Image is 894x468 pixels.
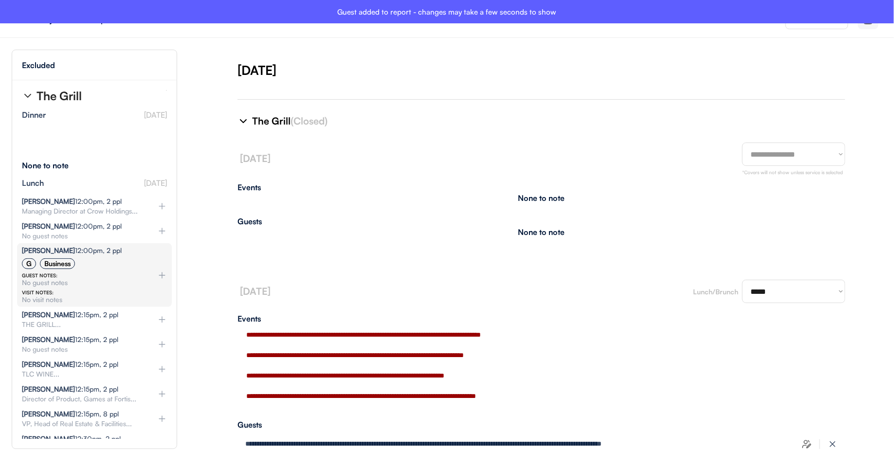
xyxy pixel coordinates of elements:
div: GUEST NOTES: [22,273,142,278]
strong: [PERSON_NAME] [22,246,75,254]
div: 12:15pm, 2 ppl [22,311,118,318]
img: x-close%20%283%29.svg [828,439,838,449]
div: 12:15pm, 2 ppl [22,361,118,368]
div: The Grill [252,114,834,128]
div: Excluded [22,61,55,69]
img: users-edit.svg [802,439,812,449]
font: [DATE] [144,110,167,120]
font: Lunch/Brunch [693,288,738,296]
div: VP, Head of Real Estate & Facilities... [22,420,142,427]
div: 12:15pm, 2 ppl [22,336,118,343]
div: 12:00pm, 2 ppl [22,223,122,230]
div: None to note [22,162,87,169]
div: No visit notes [22,296,142,303]
strong: [PERSON_NAME] [22,335,75,343]
div: Events [237,183,836,191]
img: plus%20%281%29.svg [157,270,167,280]
strong: [PERSON_NAME] [22,197,75,205]
img: plus%20%281%29.svg [157,439,167,449]
div: Dinner [22,111,46,119]
div: TLC WINE... [22,371,142,378]
font: [DATE] [240,285,271,297]
img: plus%20%281%29.svg [157,340,167,349]
strong: [PERSON_NAME] [22,410,75,418]
div: No guest notes [22,279,142,286]
div: No guest notes [22,233,142,239]
div: THE GRILL... [22,321,142,328]
div: Events [237,315,845,323]
font: [DATE] [240,152,271,164]
div: Managing Director at Crow Holdings... [22,208,142,215]
div: None to note [518,194,565,202]
div: No guest notes [22,346,142,353]
div: [DATE] [237,61,894,79]
img: plus%20%281%29.svg [157,226,167,236]
div: G [26,260,32,267]
div: Lunch [22,179,44,187]
div: 12:00pm, 2 ppl [22,198,122,205]
div: The Grill [36,90,82,102]
font: [DATE] [144,178,167,188]
div: 12:15pm, 8 ppl [22,411,119,417]
div: Guests [237,421,845,429]
font: (Closed) [291,115,328,127]
font: *Covers will not show unless service is selected [742,169,843,175]
div: Director of Product, Games at Fortis... [22,396,142,402]
img: plus%20%281%29.svg [157,201,167,211]
div: 12:00pm, 2 ppl [22,247,122,254]
img: plus%20%281%29.svg [157,389,167,399]
strong: [PERSON_NAME] [22,385,75,393]
div: VISIT NOTES: [22,290,142,295]
strong: [PERSON_NAME] [22,310,75,319]
img: plus%20%281%29.svg [157,315,167,324]
div: Business [44,260,71,267]
strong: [PERSON_NAME] [22,360,75,368]
strong: [PERSON_NAME] [22,434,75,443]
strong: [PERSON_NAME] [22,222,75,230]
div: Guests [237,217,845,225]
img: chevron-right%20%281%29.svg [22,90,34,102]
img: chevron-right%20%281%29.svg [237,115,249,127]
div: 12:30pm, 2 ppl [22,435,121,442]
div: 12:15pm, 2 ppl [22,386,118,393]
img: plus%20%281%29.svg [157,414,167,424]
img: plus%20%281%29.svg [157,364,167,374]
div: None to note [518,228,565,236]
